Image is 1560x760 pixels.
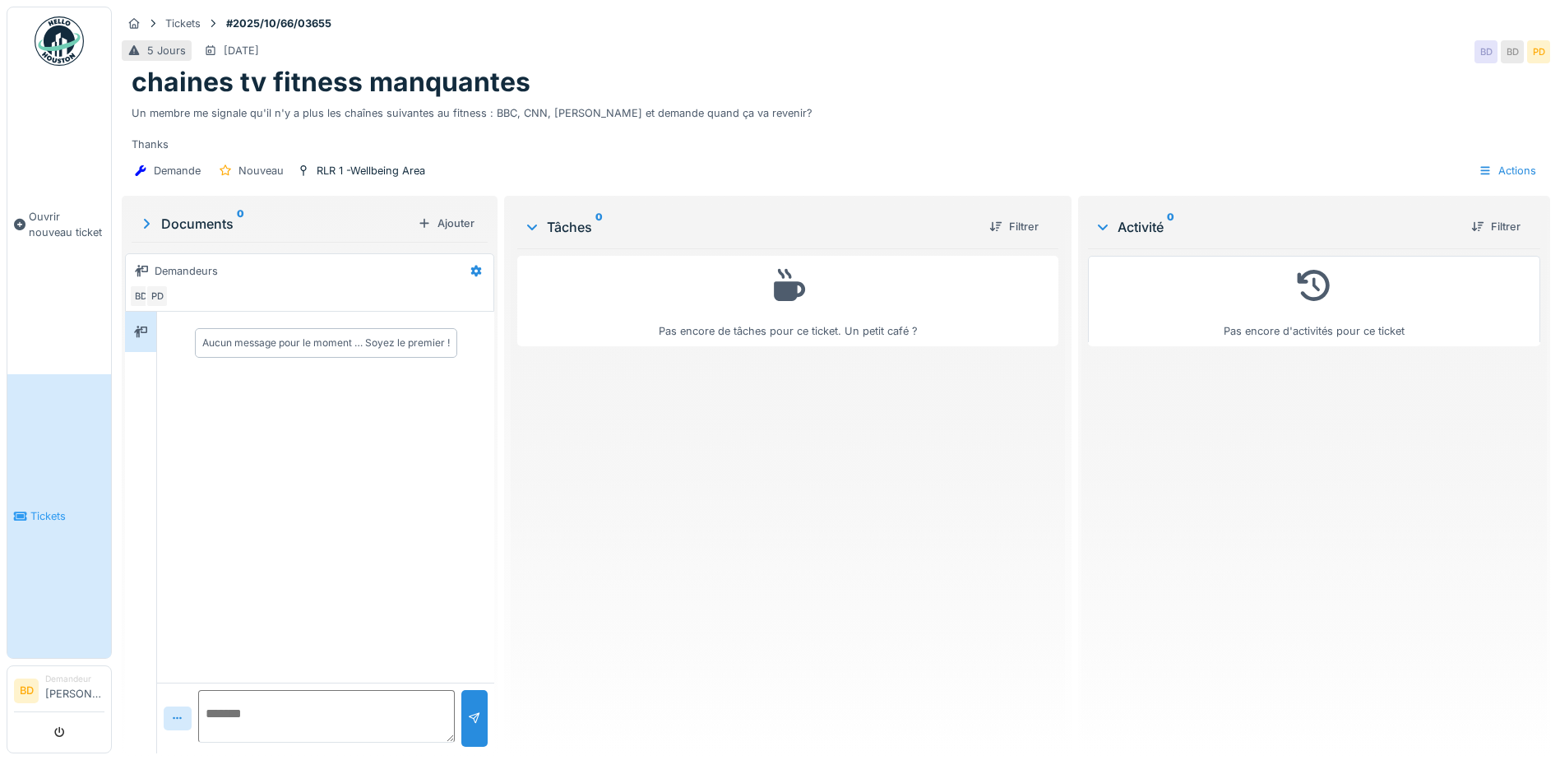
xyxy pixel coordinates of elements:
div: Actions [1471,159,1544,183]
a: Ouvrir nouveau ticket [7,75,111,374]
li: [PERSON_NAME] [45,673,104,708]
div: [DATE] [224,43,259,58]
div: Demande [154,163,201,178]
div: BD [1474,40,1498,63]
div: Demandeurs [155,263,218,279]
span: Tickets [30,508,104,524]
div: PD [1527,40,1550,63]
div: Pas encore d'activités pour ce ticket [1099,263,1530,340]
span: Ouvrir nouveau ticket [29,209,104,240]
div: Ajouter [411,212,481,234]
div: Documents [138,214,411,234]
div: BD [1501,40,1524,63]
sup: 0 [1167,217,1174,237]
div: Aucun message pour le moment … Soyez le premier ! [202,336,450,350]
div: Tickets [165,16,201,31]
div: Pas encore de tâches pour ce ticket. Un petit café ? [528,263,1048,340]
div: Demandeur [45,673,104,685]
strong: #2025/10/66/03655 [220,16,338,31]
sup: 0 [237,214,244,234]
div: Activité [1095,217,1458,237]
li: BD [14,679,39,703]
div: BD [129,285,152,308]
div: RLR 1 -Wellbeing Area [317,163,425,178]
div: Filtrer [1465,215,1527,238]
div: Nouveau [238,163,284,178]
div: 5 Jours [147,43,186,58]
a: BD Demandeur[PERSON_NAME] [14,673,104,712]
h1: chaines tv fitness manquantes [132,67,530,98]
div: Un membre me signale qu'il n'y a plus les chaînes suivantes au fitness : BBC, CNN, [PERSON_NAME] ... [132,99,1540,153]
sup: 0 [595,217,603,237]
div: Tâches [524,217,976,237]
a: Tickets [7,374,111,658]
img: Badge_color-CXgf-gQk.svg [35,16,84,66]
div: Filtrer [983,215,1045,238]
div: PD [146,285,169,308]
